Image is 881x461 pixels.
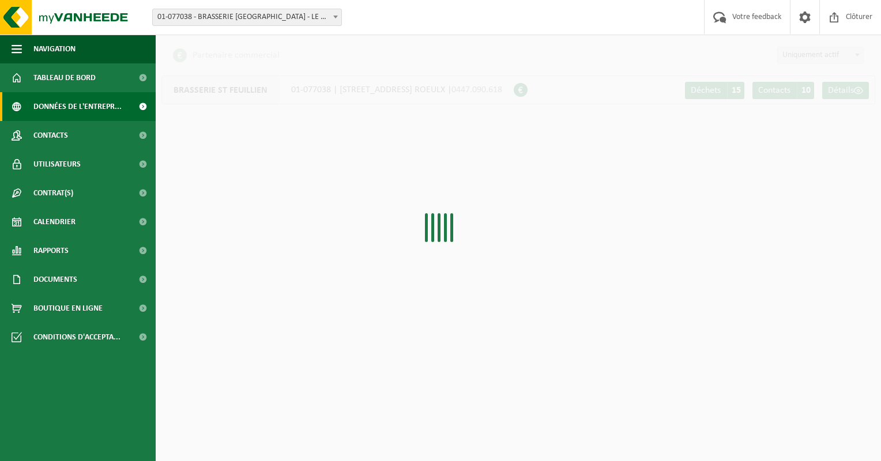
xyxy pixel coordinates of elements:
[752,82,814,99] a: Contacts 10
[33,35,76,63] span: Navigation
[451,85,502,95] span: 0447.090.618
[797,82,814,99] span: 10
[162,76,280,104] span: BRASSERIE ST FEUILLIEN
[727,82,744,99] span: 15
[33,179,73,207] span: Contrat(s)
[33,63,96,92] span: Tableau de bord
[33,92,122,121] span: Données de l'entrepr...
[33,236,69,265] span: Rapports
[828,86,854,95] span: Détails
[778,47,863,63] span: Uniquement actif
[33,323,121,352] span: Conditions d'accepta...
[161,75,514,104] div: 01-077038 | [STREET_ADDRESS] ROEULX |
[33,265,77,294] span: Documents
[822,82,869,99] a: Détails
[691,86,721,95] span: Déchets
[685,82,744,99] a: Déchets 15
[33,294,103,323] span: Boutique en ligne
[758,86,790,95] span: Contacts
[153,9,341,25] span: 01-077038 - BRASSERIE ST FEUILLIEN - LE ROEULX
[173,47,280,64] li: Partenaire commercial
[33,150,81,179] span: Utilisateurs
[33,207,76,236] span: Calendrier
[33,121,68,150] span: Contacts
[777,47,864,64] span: Uniquement actif
[152,9,342,26] span: 01-077038 - BRASSERIE ST FEUILLIEN - LE ROEULX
